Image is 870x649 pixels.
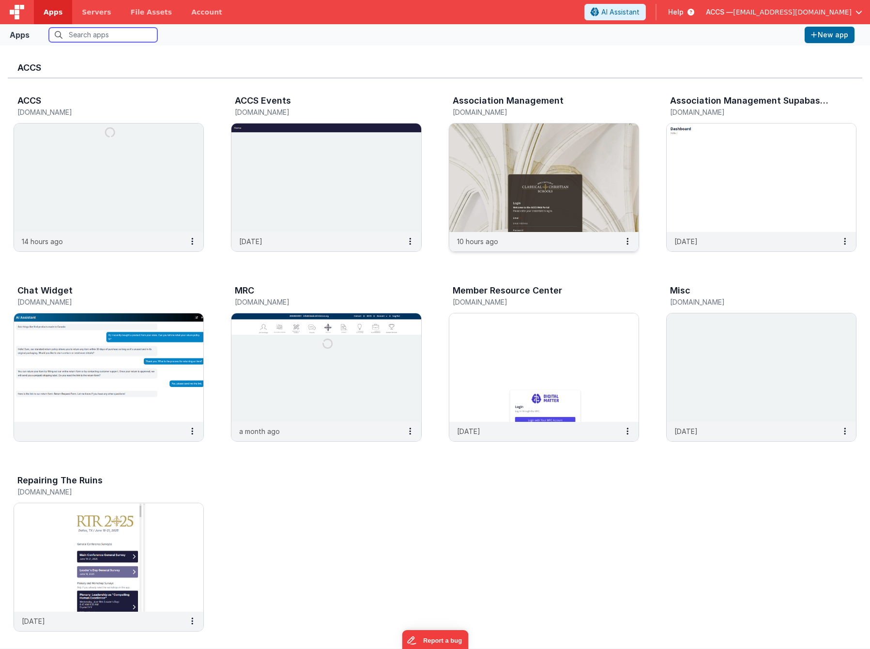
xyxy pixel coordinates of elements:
[670,96,829,106] h3: Association Management Supabase Test
[44,7,62,17] span: Apps
[601,7,640,17] span: AI Assistant
[17,108,180,116] h5: [DOMAIN_NAME]
[10,29,30,41] div: Apps
[17,96,41,106] h3: ACCS
[670,298,832,306] h5: [DOMAIN_NAME]
[82,7,111,17] span: Servers
[453,96,564,106] h3: Association Management
[235,286,254,295] h3: MRC
[49,28,157,42] input: Search apps
[131,7,172,17] span: File Assets
[674,426,698,436] p: [DATE]
[584,4,646,20] button: AI Assistant
[706,7,733,17] span: ACCS —
[235,298,397,306] h5: [DOMAIN_NAME]
[22,236,63,247] p: 14 hours ago
[17,488,180,495] h5: [DOMAIN_NAME]
[235,108,397,116] h5: [DOMAIN_NAME]
[17,476,103,485] h3: Repairing The Ruins
[453,108,615,116] h5: [DOMAIN_NAME]
[17,286,73,295] h3: Chat Widget
[235,96,291,106] h3: ACCS Events
[670,108,832,116] h5: [DOMAIN_NAME]
[453,286,562,295] h3: Member Resource Center
[453,298,615,306] h5: [DOMAIN_NAME]
[17,63,853,73] h3: ACCS
[706,7,862,17] button: ACCS — [EMAIL_ADDRESS][DOMAIN_NAME]
[805,27,855,43] button: New app
[668,7,684,17] span: Help
[239,236,262,247] p: [DATE]
[670,286,690,295] h3: Misc
[457,236,498,247] p: 10 hours ago
[239,426,280,436] p: a month ago
[674,236,698,247] p: [DATE]
[733,7,852,17] span: [EMAIL_ADDRESS][DOMAIN_NAME]
[457,426,480,436] p: [DATE]
[22,616,45,626] p: [DATE]
[17,298,180,306] h5: [DOMAIN_NAME]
